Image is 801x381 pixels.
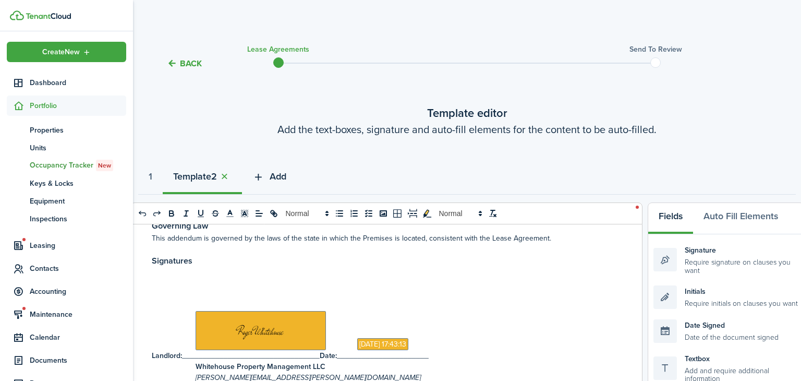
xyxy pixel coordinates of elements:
[693,203,788,234] button: Auto Fill Elements
[30,142,126,153] span: Units
[30,77,126,88] span: Dashboard
[7,157,126,174] a: Occupancy TrackerNew
[152,255,613,268] h3: Signatures
[7,139,126,157] a: Units
[152,233,613,244] p: This addendum is governed by the laws of the state in which the Premises is located, consistent w...
[30,125,126,136] span: Properties
[152,220,613,233] h3: Governing Law
[211,170,217,184] strong: 2
[150,207,164,220] button: redo: redo
[247,44,309,55] h3: Lease Agreements
[266,207,281,220] button: link
[173,170,211,184] strong: Template
[7,73,126,93] a: Dashboard
[7,174,126,192] a: Keys & Locks
[26,13,71,19] img: TenantCloud
[167,58,202,69] button: Back
[648,203,693,234] button: Fields
[405,207,420,220] button: pageBreak
[629,44,682,55] h3: Send to review
[332,207,347,220] button: list: bullet
[486,207,500,220] button: clean
[196,361,325,372] strong: Whitehouse Property Management LLC
[30,213,126,224] span: Inspections
[7,192,126,210] a: Equipment
[98,161,111,170] span: New
[7,121,126,139] a: Properties
[152,350,613,361] p: _________________________________ ______________________
[179,207,193,220] button: italic
[361,207,376,220] button: list: check
[242,163,297,195] button: Add
[138,104,796,122] wizard-step-header-title: Template editor
[30,309,126,320] span: Maintenance
[30,286,126,297] span: Accounting
[420,207,434,220] button: toggleMarkYellow: markYellow
[30,240,126,251] span: Leasing
[138,122,796,137] wizard-step-header-description: Add the text-boxes, signature and auto-fill elements for the content to be auto-filled.
[30,355,126,366] span: Documents
[30,332,126,343] span: Calendar
[164,207,179,220] button: bold
[152,350,182,361] strong: Landlord:
[135,207,150,220] button: undo: undo
[217,171,232,183] button: Close tab
[376,207,391,220] button: image
[7,42,126,62] button: Open menu
[30,160,126,171] span: Occupancy Tracker
[270,170,286,184] span: Add
[30,100,126,111] span: Portfolio
[391,207,405,220] button: table-better
[320,350,337,361] strong: Date:
[347,207,361,220] button: list: ordered
[30,263,126,274] span: Contacts
[30,196,126,207] span: Equipment
[149,170,152,184] strong: 1
[7,210,126,228] a: Inspections
[193,207,208,220] button: underline
[42,49,80,56] span: Create New
[208,207,223,220] button: strike
[30,178,126,189] span: Keys & Locks
[10,10,24,20] img: TenantCloud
